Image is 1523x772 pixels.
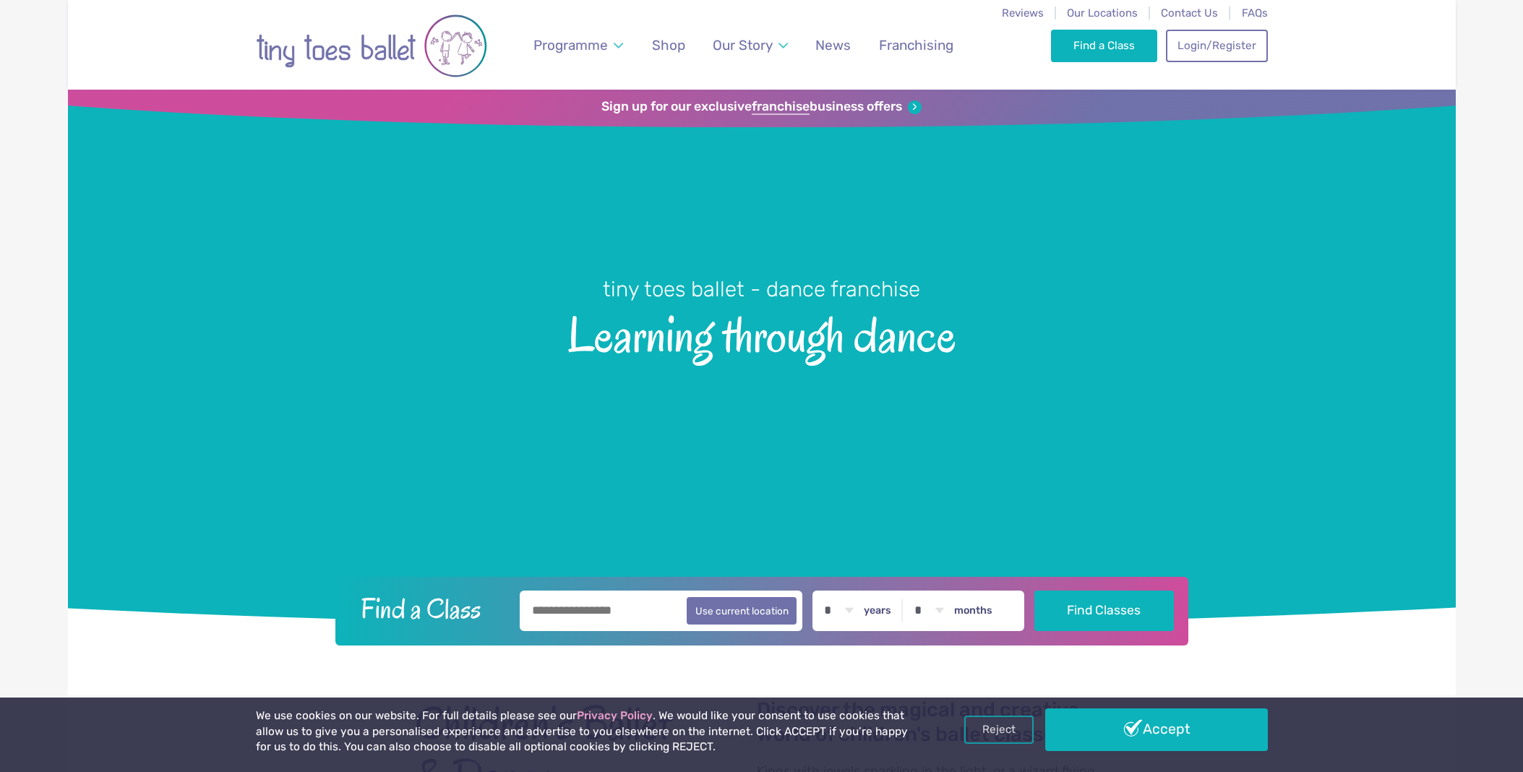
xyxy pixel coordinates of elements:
[809,28,858,62] a: News
[349,591,510,627] h2: Find a Class
[1242,7,1268,20] a: FAQs
[964,716,1034,743] a: Reject
[645,28,692,62] a: Shop
[256,708,914,755] p: We use cookies on our website. For full details please see our . We would like your consent to us...
[1067,7,1138,20] a: Our Locations
[872,28,960,62] a: Franchising
[533,37,608,53] span: Programme
[577,709,653,722] a: Privacy Policy
[652,37,685,53] span: Shop
[1034,591,1174,631] button: Find Classes
[752,99,810,115] strong: franchise
[879,37,953,53] span: Franchising
[1161,7,1218,20] a: Contact Us
[1051,30,1157,61] a: Find a Class
[1002,7,1044,20] a: Reviews
[954,604,992,617] label: months
[603,277,920,301] small: tiny toes ballet - dance franchise
[601,99,922,115] a: Sign up for our exclusivefranchisebusiness offers
[256,9,487,82] img: tiny toes ballet
[687,597,797,625] button: Use current location
[713,37,773,53] span: Our Story
[815,37,851,53] span: News
[1045,708,1268,750] a: Accept
[1166,30,1267,61] a: Login/Register
[864,604,891,617] label: years
[705,28,794,62] a: Our Story
[526,28,630,62] a: Programme
[93,304,1430,362] span: Learning through dance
